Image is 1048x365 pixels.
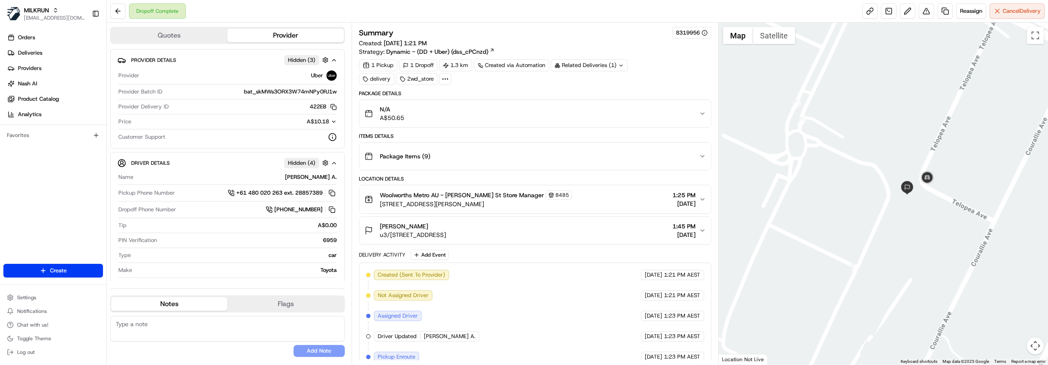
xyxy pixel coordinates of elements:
[359,133,711,140] div: Items Details
[118,173,133,181] span: Name
[664,312,700,320] span: 1:23 PM AEST
[284,55,331,65] button: Hidden (3)
[81,191,137,199] span: API Documentation
[227,29,343,42] button: Provider
[3,305,103,317] button: Notifications
[38,90,117,97] div: We're available if you need us!
[3,3,88,24] button: MILKRUNMILKRUN[EMAIL_ADDRESS][DOMAIN_NAME]
[645,312,662,320] span: [DATE]
[118,133,165,141] span: Customer Support
[380,152,430,161] span: Package Items ( 9 )
[3,61,106,75] a: Providers
[960,7,982,15] span: Reassign
[274,206,323,213] span: [PHONE_NUMBER]
[228,188,337,198] button: +61 480 020 263 ext. 28857389
[72,192,79,199] div: 💻
[380,231,446,239] span: u3/[STREET_ADDRESS]
[117,53,338,67] button: Provider DetailsHidden (3)
[310,103,337,111] button: 422EB
[378,353,415,361] span: Pickup Enroute
[3,319,103,331] button: Chat with us!
[117,156,338,170] button: Driver DetailsHidden (4)
[284,158,331,168] button: Hidden (4)
[24,6,49,15] button: MILKRUN
[359,185,711,213] button: Woolworths Metro AU - [PERSON_NAME] St Store Manager8485[STREET_ADDRESS][PERSON_NAME]1:25 PM[DATE]
[672,231,696,239] span: [DATE]
[9,124,22,138] img: Hannah Dayet
[9,111,55,118] div: Past conversations
[69,187,141,203] a: 💻API Documentation
[76,155,93,162] span: [DATE]
[380,114,404,122] span: A$50.65
[18,49,42,57] span: Deliveries
[378,271,445,279] span: Created (Sent To Provider)
[50,267,67,274] span: Create
[664,292,700,299] span: 1:21 PM AEST
[18,111,41,118] span: Analytics
[380,105,404,114] span: N/A
[118,72,139,79] span: Provider
[753,27,795,44] button: Show satellite imagery
[380,191,544,199] span: Woolworths Metro AU - [PERSON_NAME] St Store Manager
[131,57,176,64] span: Provider Details
[399,59,437,71] div: 1 Dropoff
[17,335,51,342] span: Toggle Theme
[17,156,24,163] img: 1736555255976-a54dd68f-1ca7-489b-9aae-adbdc363a1c4
[118,88,162,96] span: Provider Batch ID
[386,47,488,56] span: Dynamic - (DD + Uber) (dss_cPCnzd)
[5,187,69,203] a: 📗Knowledge Base
[24,15,85,21] button: [EMAIL_ADDRESS][DOMAIN_NAME]
[3,31,106,44] a: Orders
[18,64,41,72] span: Providers
[118,206,176,213] span: Dropoff Phone Number
[672,222,696,231] span: 1:45 PM
[9,192,15,199] div: 📗
[1027,27,1044,44] button: Toggle fullscreen view
[137,173,337,181] div: [PERSON_NAME] A.
[3,46,106,60] a: Deliveries
[118,222,126,229] span: Tip
[111,297,227,311] button: Notes
[131,160,170,166] span: Driver Details
[18,80,37,88] span: Nash AI
[26,155,69,162] span: [PERSON_NAME]
[672,199,696,208] span: [DATE]
[378,292,429,299] span: Not Assigned Driver
[359,143,711,170] button: Package Items (9)
[3,264,103,277] button: Create
[359,29,393,37] h3: Summary
[76,132,93,139] span: [DATE]
[244,88,337,96] span: bat_skMWs3ORX3W74mNPy0RJ1w
[672,191,696,199] span: 1:25 PM
[118,103,169,111] span: Provider Delivery ID
[384,39,427,47] span: [DATE] 1:21 PM
[474,59,549,71] div: Created via Automation
[380,222,428,231] span: [PERSON_NAME]
[901,359,937,365] button: Keyboard shortcuts
[266,205,337,214] button: [PHONE_NUMBER]
[71,132,74,139] span: •
[9,34,156,48] p: Welcome 👋
[227,297,343,311] button: Flags
[359,251,405,258] div: Delivery Activity
[359,47,495,56] div: Strategy:
[18,82,33,97] img: 8016278978528_b943e370aa5ada12b00a_72.png
[989,3,1045,19] button: CancelDelivery
[38,82,140,90] div: Start new chat
[1027,337,1044,354] button: Map camera controls
[359,100,711,127] button: N/AA$50.65
[664,271,700,279] span: 1:21 PM AEST
[664,353,700,361] span: 1:23 PM AEST
[439,59,472,71] div: 1.3 km
[359,59,397,71] div: 1 Pickup
[1003,7,1041,15] span: Cancel Delivery
[60,211,103,218] a: Powered byPylon
[22,55,141,64] input: Clear
[645,292,662,299] span: [DATE]
[9,82,24,97] img: 1736555255976-a54dd68f-1ca7-489b-9aae-adbdc363a1c4
[145,84,156,94] button: Start new chat
[132,109,156,120] button: See all
[9,9,26,26] img: Nash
